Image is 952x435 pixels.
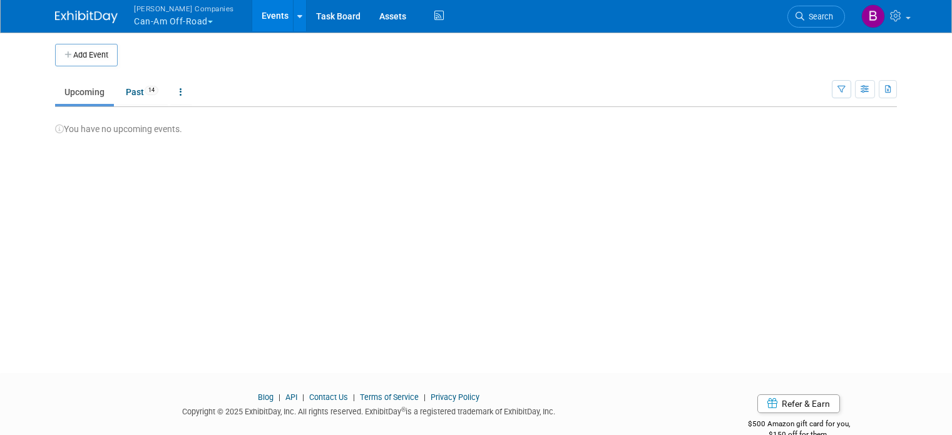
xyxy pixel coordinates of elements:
a: Search [787,6,845,28]
div: Copyright © 2025 ExhibitDay, Inc. All rights reserved. ExhibitDay is a registered trademark of Ex... [55,403,682,417]
a: Terms of Service [360,392,419,402]
span: | [350,392,358,402]
button: Add Event [55,44,118,66]
a: Upcoming [55,80,114,104]
a: Refer & Earn [757,394,840,413]
span: Search [804,12,833,21]
span: [PERSON_NAME] Companies [134,2,234,15]
a: API [285,392,297,402]
a: Past14 [116,80,168,104]
a: Blog [258,392,274,402]
span: You have no upcoming events. [55,124,182,134]
a: Privacy Policy [431,392,479,402]
span: | [299,392,307,402]
img: ExhibitDay [55,11,118,23]
span: | [421,392,429,402]
span: | [275,392,284,402]
a: Contact Us [309,392,348,402]
sup: ® [401,406,406,413]
img: Barbara Brzezinska [861,4,885,28]
span: 14 [145,86,158,95]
